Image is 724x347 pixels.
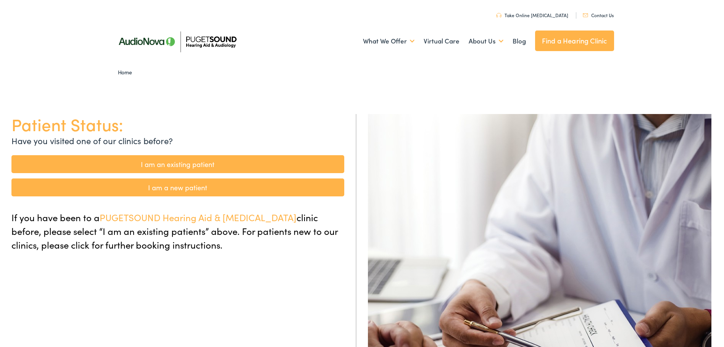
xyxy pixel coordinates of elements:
a: Home [118,68,136,76]
p: Have you visited one of our clinics before? [11,134,344,147]
a: I am an existing patient [11,155,344,173]
a: Find a Hearing Clinic [535,31,614,51]
a: Contact Us [583,12,614,18]
span: PUGETSOUND Hearing Aid & [MEDICAL_DATA] [100,211,297,223]
a: Take Online [MEDICAL_DATA] [496,12,568,18]
h1: Patient Status: [11,114,344,134]
a: I am a new patient [11,178,344,196]
a: What We Offer [363,27,414,55]
img: utility icon [583,13,588,17]
a: About Us [469,27,503,55]
a: Blog [513,27,526,55]
p: If you have been to a clinic before, please select “I am an existing patients” above. For patient... [11,210,344,252]
img: utility icon [496,13,501,18]
a: Virtual Care [424,27,460,55]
